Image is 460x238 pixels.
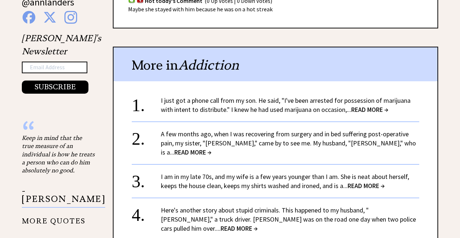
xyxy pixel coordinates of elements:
[132,96,161,109] div: 1.
[22,126,95,134] div: “
[22,134,95,175] div: Keep in mind that the true measure of an individual is how he treats a person who can do him abso...
[351,105,388,114] span: READ MORE →
[22,187,105,208] p: - [PERSON_NAME]
[128,5,273,13] span: Maybe she stayed with him because he was on a hot streak
[132,206,161,219] div: 4.
[161,96,411,114] a: I just got a phone call from my son. He said, "I've been arrested for possession of marijuana wit...
[22,81,88,94] button: SUBSCRIBE
[132,129,161,143] div: 2.
[178,57,239,73] span: Addiction
[161,172,409,190] a: I am in my late 70s, and my wife is a few years younger than I am. She is neat about herself, kee...
[23,11,35,24] img: facebook%20blue.png
[22,62,87,73] input: Email Address
[64,11,77,24] img: instagram%20blue.png
[174,148,211,156] span: READ MORE →
[43,11,56,24] img: x%20blue.png
[114,47,437,81] div: More in
[132,172,161,186] div: 3.
[161,130,416,156] a: A few months ago, when I was recovering from surgery and in bed suffering post-operative pain, my...
[22,211,86,225] a: MORE QUOTES
[22,32,101,94] div: [PERSON_NAME]'s Newsletter
[221,224,258,233] span: READ MORE →
[348,182,385,190] span: READ MORE →
[161,206,416,233] a: Here's another story about stupid criminals. This happened to my husband, "[PERSON_NAME]," a truc...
